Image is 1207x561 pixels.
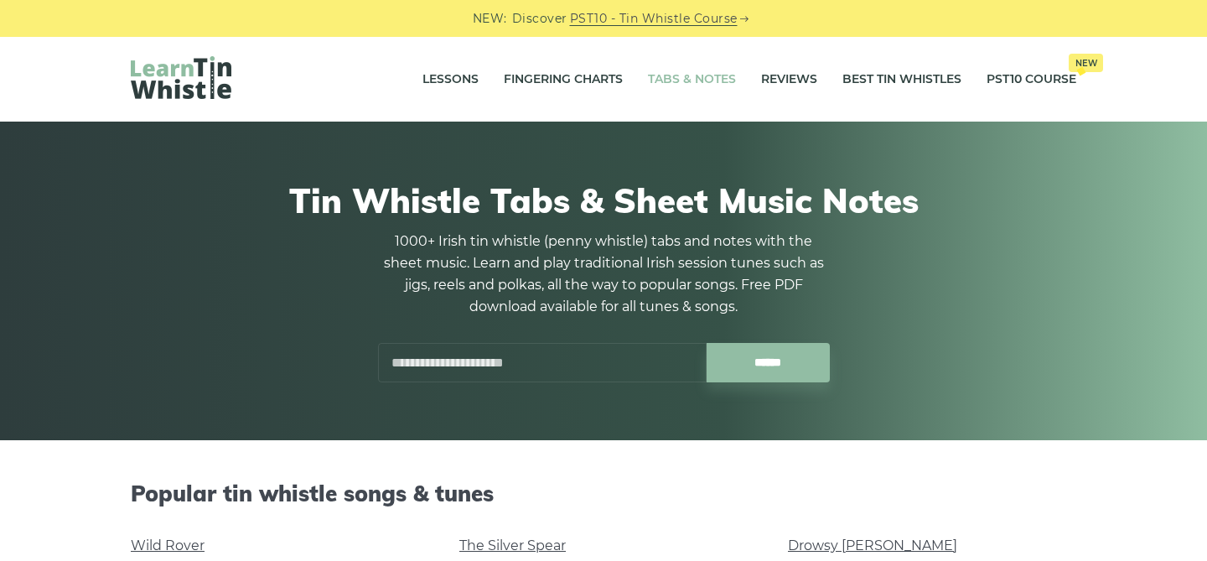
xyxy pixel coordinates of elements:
[648,59,736,101] a: Tabs & Notes
[761,59,817,101] a: Reviews
[131,56,231,99] img: LearnTinWhistle.com
[131,538,205,553] a: Wild Rover
[131,180,1076,221] h1: Tin Whistle Tabs & Sheet Music Notes
[842,59,961,101] a: Best Tin Whistles
[377,231,830,318] p: 1000+ Irish tin whistle (penny whistle) tabs and notes with the sheet music. Learn and play tradi...
[788,538,957,553] a: Drowsy [PERSON_NAME]
[131,480,1076,506] h2: Popular tin whistle songs & tunes
[987,59,1076,101] a: PST10 CourseNew
[422,59,479,101] a: Lessons
[459,538,566,553] a: The Silver Spear
[504,59,623,101] a: Fingering Charts
[1069,54,1103,72] span: New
